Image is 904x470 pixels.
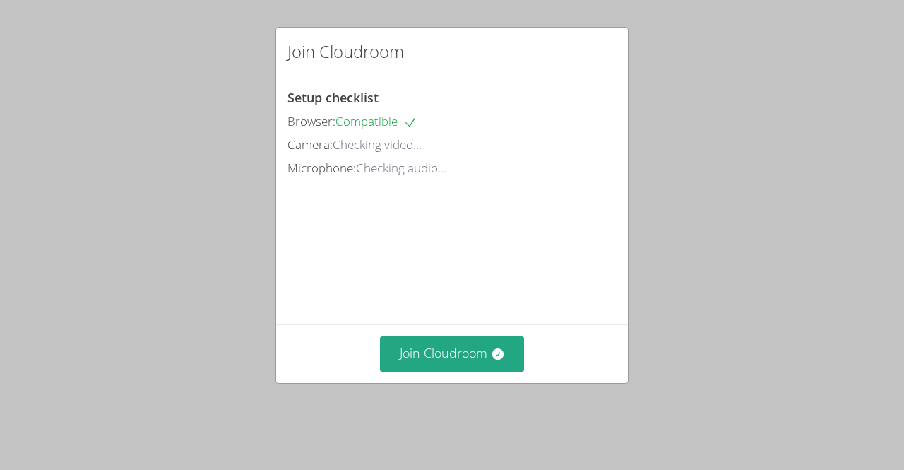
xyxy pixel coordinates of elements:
[287,89,379,106] span: Setup checklist
[287,160,356,176] span: Microphone:
[356,160,446,176] span: Checking audio...
[380,336,525,371] button: Join Cloudroom
[335,113,417,129] span: Compatible
[333,136,422,153] span: Checking video...
[287,113,335,129] span: Browser:
[287,136,333,153] span: Camera:
[287,39,404,64] h2: Join Cloudroom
